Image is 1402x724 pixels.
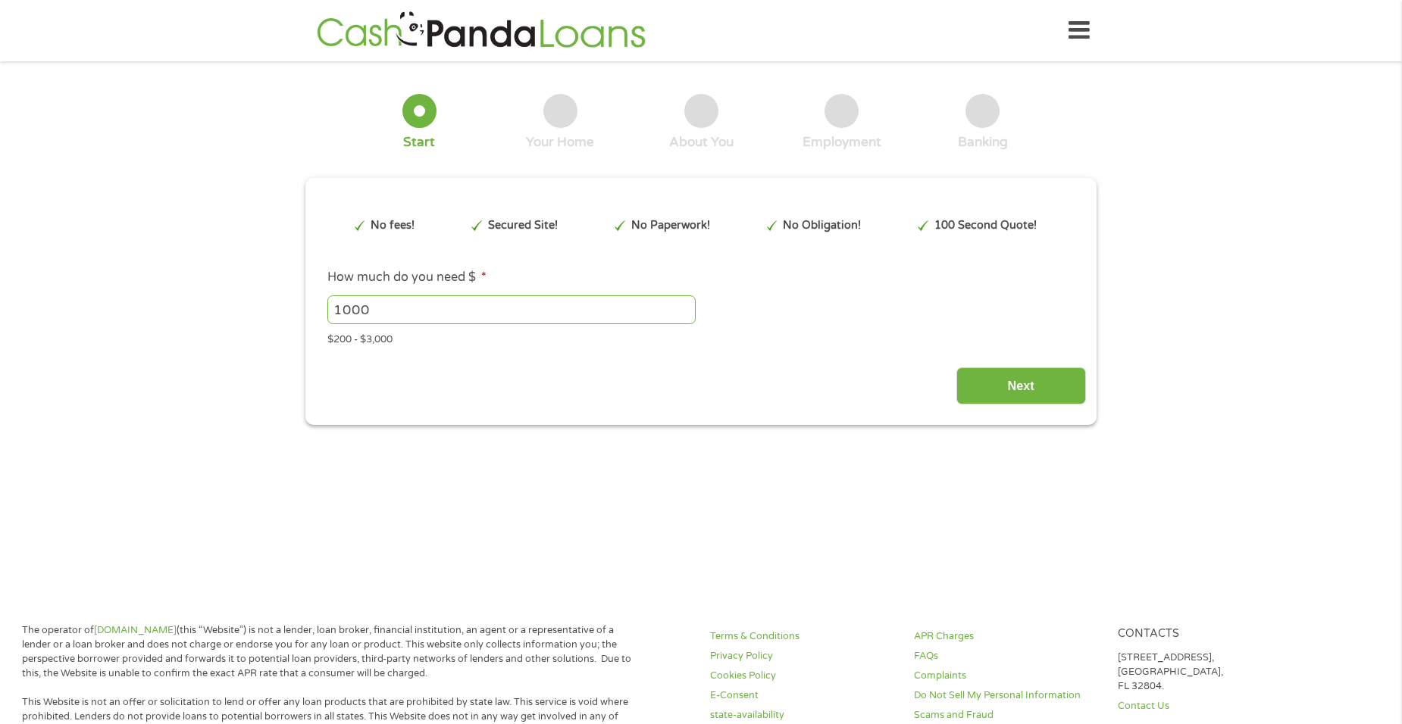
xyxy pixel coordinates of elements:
div: Employment [803,134,881,151]
div: Start [403,134,435,151]
div: $200 - $3,000 [327,327,1075,348]
a: FAQs [914,649,1099,663]
p: The operator of (this “Website”) is not a lender, loan broker, financial institution, an agent or... [22,623,633,681]
p: No Paperwork! [631,217,710,234]
p: No Obligation! [783,217,861,234]
p: [STREET_ADDRESS], [GEOGRAPHIC_DATA], FL 32804. [1118,651,1303,694]
div: About You [669,134,734,151]
input: Next [956,367,1086,404]
p: 100 Second Quote! [934,217,1037,234]
p: Secured Site! [488,217,558,234]
a: Cookies Policy [710,669,895,683]
a: [DOMAIN_NAME] [94,624,177,636]
a: Do Not Sell My Personal Information [914,688,1099,703]
div: Banking [958,134,1008,151]
a: Terms & Conditions [710,629,895,644]
a: Privacy Policy [710,649,895,663]
p: No fees! [371,217,415,234]
a: E-Consent [710,688,895,703]
label: How much do you need $ [327,270,487,286]
a: APR Charges [914,629,1099,644]
img: GetLoanNow Logo [312,9,650,52]
h4: Contacts [1118,627,1303,641]
div: Your Home [526,134,594,151]
a: Complaints [914,669,1099,683]
a: Contact Us [1118,699,1303,713]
